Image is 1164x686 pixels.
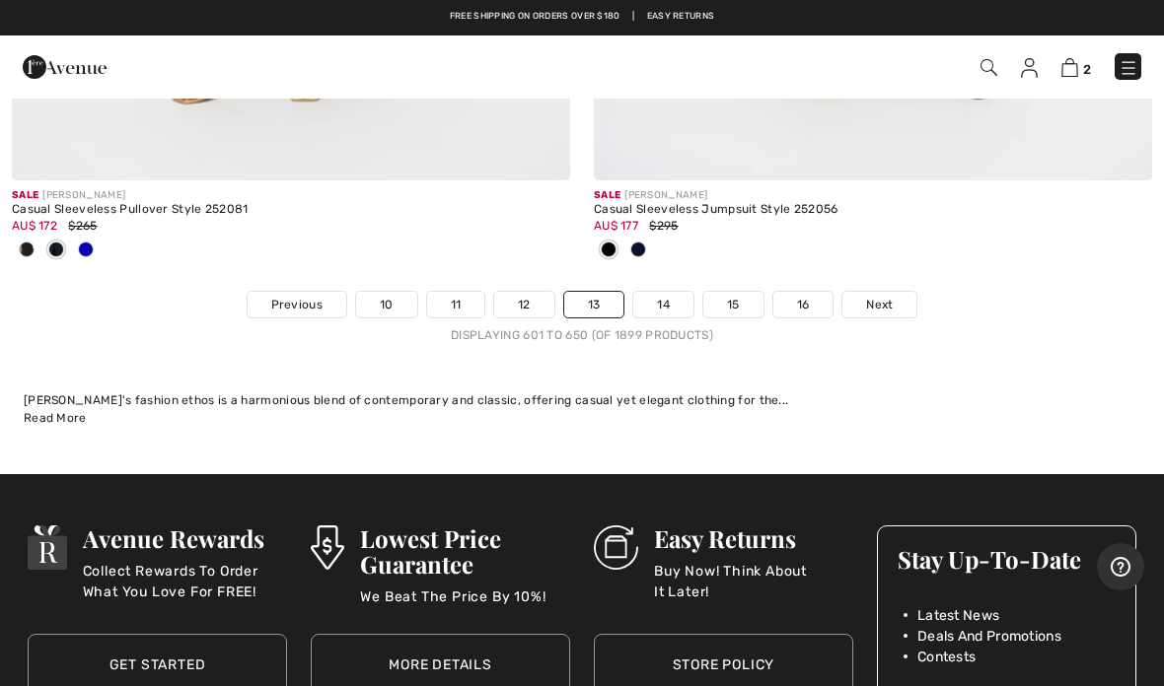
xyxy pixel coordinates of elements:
[12,188,570,203] div: [PERSON_NAME]
[71,235,101,267] div: Royal Sapphire 163
[654,561,853,600] p: Buy Now! Think About It Later!
[494,292,554,317] a: 12
[594,203,1152,217] div: Casual Sleeveless Jumpsuit Style 252056
[1083,62,1091,77] span: 2
[12,219,57,233] span: AU$ 172
[632,10,634,24] span: |
[360,586,570,626] p: We Beat The Price By 10%!
[898,546,1116,572] h3: Stay Up-To-Date
[594,525,638,570] img: Easy Returns
[12,189,38,201] span: Sale
[41,235,71,267] div: Midnight Blue
[356,292,417,317] a: 10
[649,219,678,233] span: $295
[83,525,287,551] h3: Avenue Rewards
[866,296,893,313] span: Next
[594,235,623,267] div: Black
[594,219,638,233] span: AU$ 177
[917,605,999,626] span: Latest News
[83,561,287,600] p: Collect Rewards To Order What You Love For FREE!
[427,292,485,317] a: 11
[647,10,715,24] a: Easy Returns
[633,292,693,317] a: 14
[24,411,87,425] span: Read More
[623,235,653,267] div: Midnight Blue
[248,292,346,317] a: Previous
[28,525,67,570] img: Avenue Rewards
[23,47,107,87] img: 1ère Avenue
[564,292,624,317] a: 13
[12,235,41,267] div: Black
[12,203,570,217] div: Casual Sleeveless Pullover Style 252081
[24,391,1140,409] div: [PERSON_NAME]'s fashion ethos is a harmonious blend of contemporary and classic, offering casual ...
[271,296,323,313] span: Previous
[703,292,764,317] a: 15
[654,525,853,551] h3: Easy Returns
[1061,58,1078,77] img: Shopping Bag
[360,525,570,577] h3: Lowest Price Guarantee
[917,626,1061,647] span: Deals And Promotions
[981,59,997,76] img: Search
[23,56,107,75] a: 1ère Avenue
[594,189,620,201] span: Sale
[450,10,620,24] a: Free shipping on orders over $180
[1061,55,1091,79] a: 2
[594,188,1152,203] div: [PERSON_NAME]
[1021,58,1038,78] img: My Info
[773,292,834,317] a: 16
[68,219,97,233] span: $265
[1119,58,1138,78] img: Menu
[917,647,976,667] span: Contests
[311,525,344,570] img: Lowest Price Guarantee
[1097,543,1144,592] iframe: Opens a widget where you can find more information
[842,292,916,317] a: Next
